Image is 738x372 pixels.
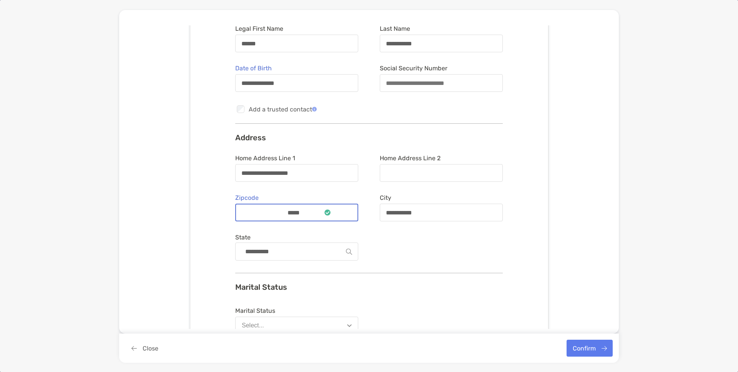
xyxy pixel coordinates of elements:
[236,40,358,47] input: Legal First Name
[380,25,503,32] span: Last Name
[235,25,358,32] span: Legal First Name
[380,80,502,86] input: Social Security Number
[235,154,358,162] span: Home Address Line 1
[347,324,352,327] img: Open dropdown arrow
[235,307,358,314] span: Marital Status
[236,170,358,176] input: Home Address Line 1
[324,209,331,216] img: input is ready icon
[242,322,264,329] div: Select...
[263,209,324,216] input: Zipcodeinput is ready icon
[235,65,358,72] span: Date of Birth
[235,234,358,241] label: State
[125,340,164,357] button: Close
[380,65,503,72] span: Social Security Number
[346,249,352,255] img: Search Icon
[380,209,502,216] input: City
[380,170,502,176] input: Home Address Line 2
[567,340,613,357] button: Confirm
[380,154,503,162] span: Home Address Line 2
[235,282,503,292] h3: Marital Status
[235,194,358,201] span: Zipcode
[312,107,317,111] img: Add a trusted contact
[235,133,503,142] h3: Address
[236,80,358,86] input: Date of Birth
[235,317,358,334] button: Select...
[249,106,317,113] span: Add a trusted contact
[380,194,503,201] span: City
[380,40,502,47] input: Last Name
